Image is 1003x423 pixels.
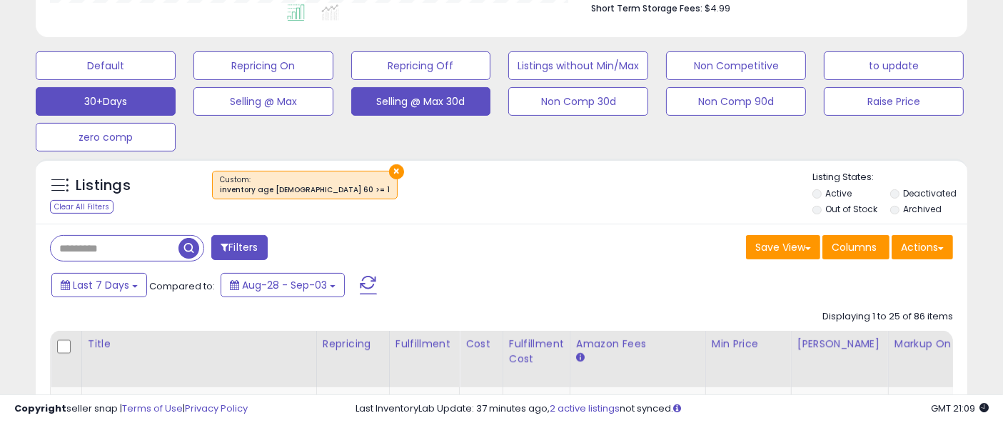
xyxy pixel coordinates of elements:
[351,51,491,80] button: Repricing Off
[824,87,964,116] button: Raise Price
[389,164,404,179] button: ×
[220,174,390,196] span: Custom:
[193,51,333,80] button: Repricing On
[36,51,176,80] button: Default
[36,87,176,116] button: 30+Days
[351,87,491,116] button: Selling @ Max 30d
[465,337,497,352] div: Cost
[822,235,889,259] button: Columns
[666,51,806,80] button: Non Competitive
[193,87,333,116] button: Selling @ Max
[576,337,700,352] div: Amazon Fees
[14,402,248,416] div: seller snap | |
[149,279,215,293] span: Compared to:
[220,185,390,195] div: inventory age [DEMOGRAPHIC_DATA] 60 >= 1
[508,51,648,80] button: Listings without Min/Max
[746,235,820,259] button: Save View
[509,337,564,367] div: Fulfillment Cost
[508,87,648,116] button: Non Comp 30d
[185,402,248,415] a: Privacy Policy
[36,123,176,151] button: zero comp
[395,337,453,352] div: Fulfillment
[797,337,882,352] div: [PERSON_NAME]
[712,337,785,352] div: Min Price
[822,310,953,324] div: Displaying 1 to 25 of 86 items
[812,171,967,184] p: Listing States:
[211,235,267,260] button: Filters
[50,200,114,214] div: Clear All Filters
[705,1,730,15] span: $4.99
[221,273,345,297] button: Aug-28 - Sep-03
[892,235,953,259] button: Actions
[826,203,878,215] label: Out of Stock
[576,352,585,364] small: Amazon Fees.
[122,402,183,415] a: Terms of Use
[904,203,942,215] label: Archived
[826,187,852,199] label: Active
[904,187,957,199] label: Deactivated
[76,176,131,196] h5: Listings
[666,87,806,116] button: Non Comp 90d
[356,402,989,416] div: Last InventoryLab Update: 37 minutes ago, not synced.
[73,278,129,292] span: Last 7 Days
[242,278,327,292] span: Aug-28 - Sep-03
[14,402,66,415] strong: Copyright
[88,337,311,352] div: Title
[832,240,877,254] span: Columns
[550,402,620,415] a: 2 active listings
[824,51,964,80] button: to update
[931,402,989,415] span: 2025-09-11 21:09 GMT
[323,337,383,352] div: Repricing
[591,2,702,14] b: Short Term Storage Fees:
[51,273,147,297] button: Last 7 Days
